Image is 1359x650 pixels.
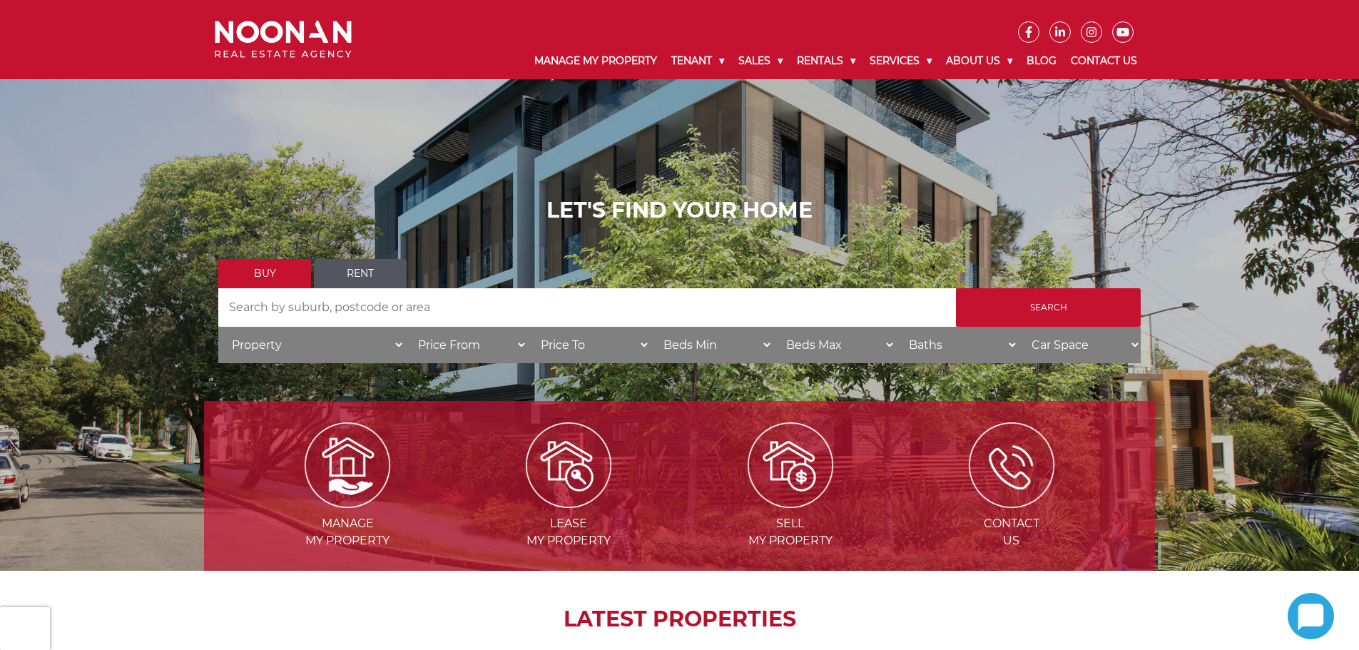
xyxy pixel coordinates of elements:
[956,288,1141,327] input: Search
[731,43,790,79] a: Sales
[238,457,457,547] a: Manage my Property Managemy Property
[305,422,390,508] img: Manage my Property
[215,21,352,59] img: Noonan Real Estate Agency
[748,422,833,508] img: Sell my property
[526,422,611,508] img: Lease my property
[1019,43,1064,79] a: Blog
[969,422,1054,508] img: ICONS
[240,606,1119,632] h2: LATEST PROPERTIES
[238,515,457,549] span: Manage my Property
[902,515,1121,549] span: Contact Us
[459,457,678,547] a: Lease my property Leasemy Property
[681,515,900,549] span: Sell my Property
[790,43,862,79] a: Rentals
[681,457,900,547] a: Sell my property Sellmy Property
[218,259,311,288] a: Buy
[902,457,1121,547] a: ICONS ContactUs
[1064,43,1144,79] a: Contact Us
[218,198,1141,223] h1: LET'S FIND YOUR HOME
[314,259,407,288] a: Rent
[527,43,664,79] a: Manage My Property
[862,43,939,79] a: Services
[939,43,1019,79] a: About Us
[459,515,678,549] span: Lease my Property
[218,288,956,327] input: Search by suburb, postcode or area
[664,43,731,79] a: Tenant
